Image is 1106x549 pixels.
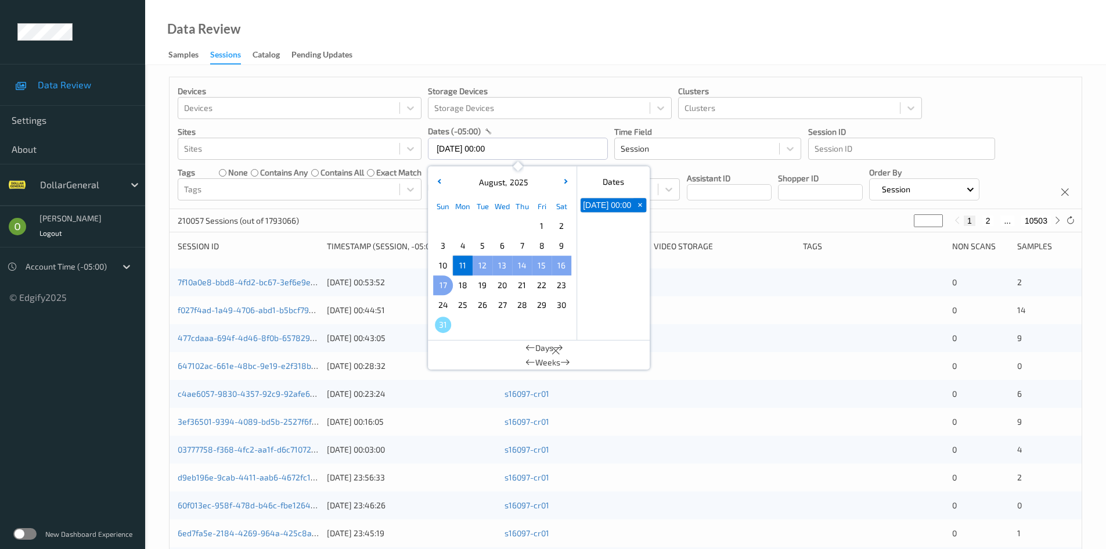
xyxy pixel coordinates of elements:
[512,315,532,335] div: Choose Thursday September 04 of 2025
[260,167,308,178] label: contains any
[505,444,549,454] a: s16097-cr01
[453,275,473,295] div: Choose Monday August 18 of 2025
[534,257,550,274] span: 15
[614,126,801,138] p: Time Field
[553,238,570,254] span: 9
[178,389,338,399] a: c4ae6057-9830-4357-92c9-92afe646b941
[1017,472,1022,482] span: 2
[553,277,570,293] span: 23
[253,49,280,63] div: Catalog
[178,277,332,287] a: 7f10a0e8-bbd8-4fd2-bc67-3ef6e9edf2ee
[952,528,957,538] span: 0
[474,257,491,274] span: 12
[473,236,492,256] div: Choose Tuesday August 05 of 2025
[534,277,550,293] span: 22
[492,196,512,216] div: Wed
[178,417,334,426] a: 3ef36501-9394-4089-bd5b-2527f6f73559
[535,357,560,368] span: Weeks
[1017,500,1022,510] span: 0
[512,216,532,236] div: Choose Thursday July 31 of 2025
[552,196,571,216] div: Sat
[474,277,491,293] span: 19
[473,275,492,295] div: Choose Tuesday August 19 of 2025
[178,167,195,178] p: Tags
[327,360,496,372] div: [DATE] 00:28:32
[327,472,496,483] div: [DATE] 23:56:33
[803,241,944,252] div: Tags
[514,297,530,313] span: 28
[633,198,646,212] button: +
[505,472,549,482] a: s16097-cr01
[553,297,570,313] span: 30
[1017,305,1026,315] span: 14
[1017,333,1022,343] span: 9
[492,275,512,295] div: Choose Wednesday August 20 of 2025
[228,167,248,178] label: none
[435,277,451,293] span: 17
[178,528,338,538] a: 6ed7fa5e-2184-4269-964a-425c8a0c28a1
[532,216,552,236] div: Choose Friday August 01 of 2025
[178,85,421,97] p: Devices
[492,216,512,236] div: Choose Wednesday July 30 of 2025
[532,196,552,216] div: Fri
[514,277,530,293] span: 21
[492,315,512,335] div: Choose Wednesday September 03 of 2025
[253,47,291,63] a: Catalog
[505,528,549,538] a: s16097-cr01
[327,241,496,252] div: Timestamp (Session, -05:00)
[654,241,795,252] div: Video Storage
[327,444,496,455] div: [DATE] 00:03:00
[178,241,319,252] div: Session ID
[507,177,528,187] span: 2025
[534,238,550,254] span: 8
[1017,417,1022,426] span: 9
[453,236,473,256] div: Choose Monday August 04 of 2025
[474,297,491,313] span: 26
[514,257,530,274] span: 14
[532,295,552,315] div: Choose Friday August 29 of 2025
[512,256,532,275] div: Choose Thursday August 14 of 2025
[494,297,510,313] span: 27
[453,256,473,275] div: Choose Monday August 11 of 2025
[291,47,364,63] a: Pending Updates
[168,47,210,63] a: Samples
[435,257,451,274] span: 10
[514,238,530,254] span: 7
[453,315,473,335] div: Choose Monday September 01 of 2025
[455,257,471,274] span: 11
[473,216,492,236] div: Choose Tuesday July 29 of 2025
[455,297,471,313] span: 25
[327,500,496,511] div: [DATE] 23:46:26
[494,257,510,274] span: 13
[168,49,199,63] div: Samples
[532,256,552,275] div: Choose Friday August 15 of 2025
[1017,361,1022,371] span: 0
[433,236,453,256] div: Choose Sunday August 03 of 2025
[512,295,532,315] div: Choose Thursday August 28 of 2025
[453,216,473,236] div: Choose Monday July 28 of 2025
[327,277,496,288] div: [DATE] 00:53:52
[532,315,552,335] div: Choose Friday September 05 of 2025
[320,167,364,178] label: contains all
[435,317,451,333] span: 31
[1017,444,1022,454] span: 4
[552,256,571,275] div: Choose Saturday August 16 of 2025
[494,277,510,293] span: 20
[492,295,512,315] div: Choose Wednesday August 27 of 2025
[455,277,471,293] span: 18
[428,85,672,97] p: Storage Devices
[327,304,496,316] div: [DATE] 00:44:51
[435,238,451,254] span: 3
[167,23,240,35] div: Data Review
[453,196,473,216] div: Mon
[505,417,549,426] a: s16097-cr01
[492,236,512,256] div: Choose Wednesday August 06 of 2025
[492,256,512,275] div: Choose Wednesday August 13 of 2025
[952,277,957,287] span: 0
[634,199,646,211] span: +
[178,444,330,454] a: 03777758-f368-4fc2-aa1f-d6c710720358
[577,171,650,193] div: Dates
[952,472,957,482] span: 0
[178,333,336,343] a: 477cdaaa-694f-4d46-8f0b-6578296576ef
[473,295,492,315] div: Choose Tuesday August 26 of 2025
